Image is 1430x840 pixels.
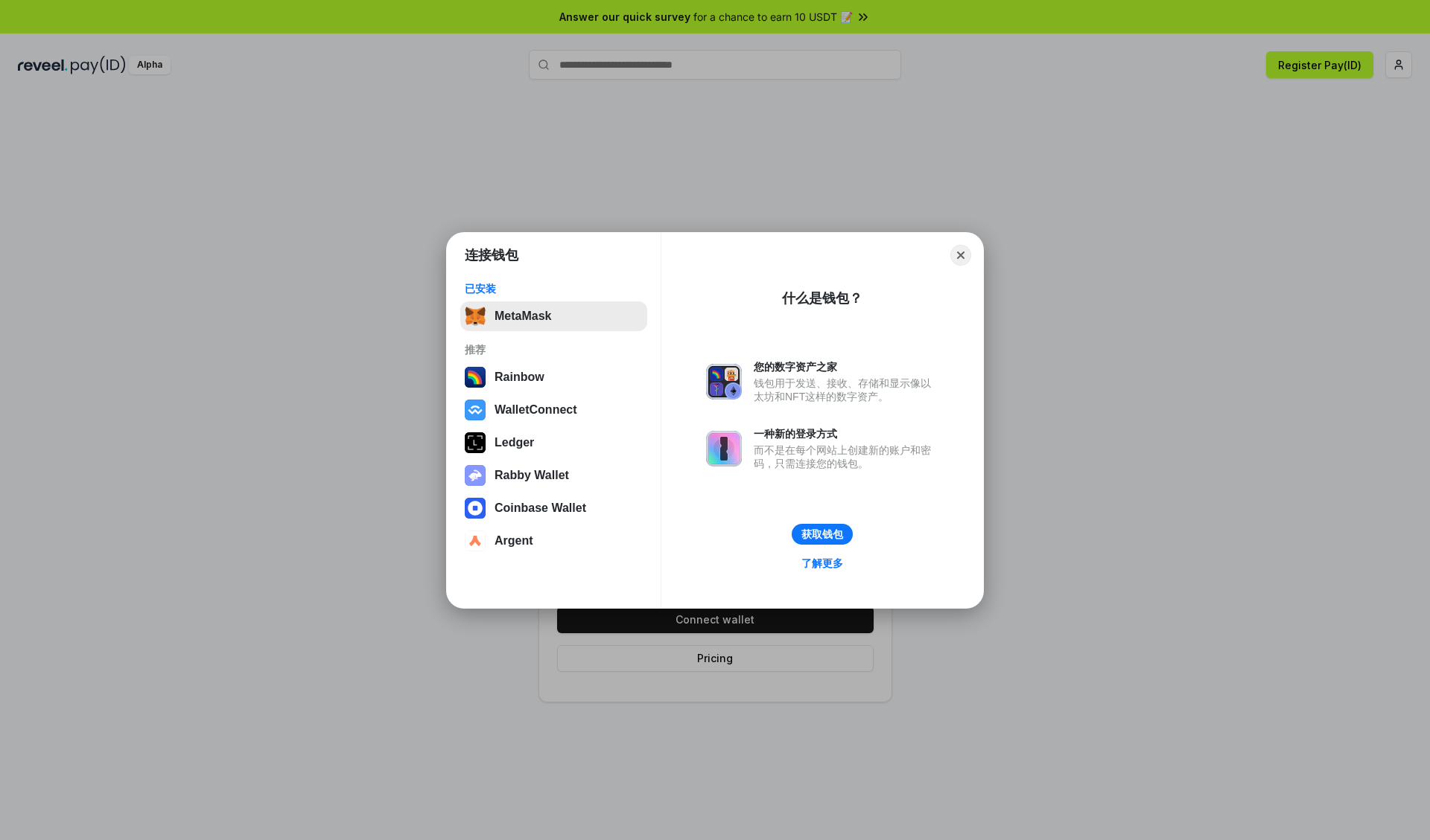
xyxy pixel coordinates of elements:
[782,289,862,307] div: 什么是钱包？
[465,530,486,551] img: svg+xml,%3Csvg%20width%3D%2228%22%20height%3D%2228%22%20viewBox%3D%220%200%2028%2028%22%20fill%3D...
[754,360,938,373] div: 您的数字资产之家
[460,493,647,523] button: Coinbase Wallet
[495,371,544,384] div: Rainbow
[465,367,486,388] img: svg+xml,%3Csvg%20width%3D%22120%22%20height%3D%22120%22%20viewBox%3D%220%200%20120%20120%22%20fil...
[460,526,647,556] button: Argent
[465,465,486,486] img: svg+xml,%3Csvg%20xmlns%3D%22http%3A%2F%2Fwww.w3.org%2F2000%2Fsvg%22%20fill%3D%22none%22%20viewBox...
[460,301,647,331] button: MetaMask
[495,436,534,449] div: Ledger
[460,428,647,458] button: Ledger
[465,498,486,519] img: svg+xml,%3Csvg%20width%3D%2228%22%20height%3D%2228%22%20viewBox%3D%220%200%2028%2028%22%20fill%3D...
[706,431,742,467] img: svg+xml,%3Csvg%20xmlns%3D%22http%3A%2F%2Fwww.w3.org%2F2000%2Fsvg%22%20fill%3D%22none%22%20viewBox...
[801,557,843,570] div: 了解更多
[460,362,647,392] button: Rainbow
[950,245,971,266] button: Close
[465,400,486,420] img: svg+xml,%3Csvg%20width%3D%2228%22%20height%3D%2228%22%20viewBox%3D%220%200%2028%2028%22%20fill%3D...
[792,524,853,545] button: 获取钱包
[460,461,647,490] button: Rabby Wallet
[460,395,647,425] button: WalletConnect
[495,501,586,515] div: Coinbase Wallet
[495,310,551,323] div: MetaMask
[792,554,852,573] a: 了解更多
[495,403,577,417] div: WalletConnect
[495,534,533,548] div: Argent
[465,306,486,327] img: svg+xml,%3Csvg%20fill%3D%22none%22%20height%3D%2233%22%20viewBox%3D%220%200%2035%2033%22%20width%...
[706,364,742,400] img: svg+xml,%3Csvg%20xmlns%3D%22http%3A%2F%2Fwww.w3.org%2F2000%2Fsvg%22%20fill%3D%22none%22%20viewBox...
[754,443,938,470] div: 而不是在每个网站上创建新的账户和密码，只需连接您的钱包。
[495,469,569,482] div: Rabby Wallet
[465,246,518,264] h1: 连接钱包
[801,528,843,541] div: 获取钱包
[754,376,938,403] div: 钱包用于发送、接收、存储和显示像以太坊和NFT这样的数字资产。
[465,343,643,356] div: 推荐
[465,282,643,295] div: 已安装
[465,432,486,453] img: svg+xml,%3Csvg%20xmlns%3D%22http%3A%2F%2Fwww.w3.org%2F2000%2Fsvg%22%20width%3D%2228%22%20height%3...
[754,427,938,440] div: 一种新的登录方式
